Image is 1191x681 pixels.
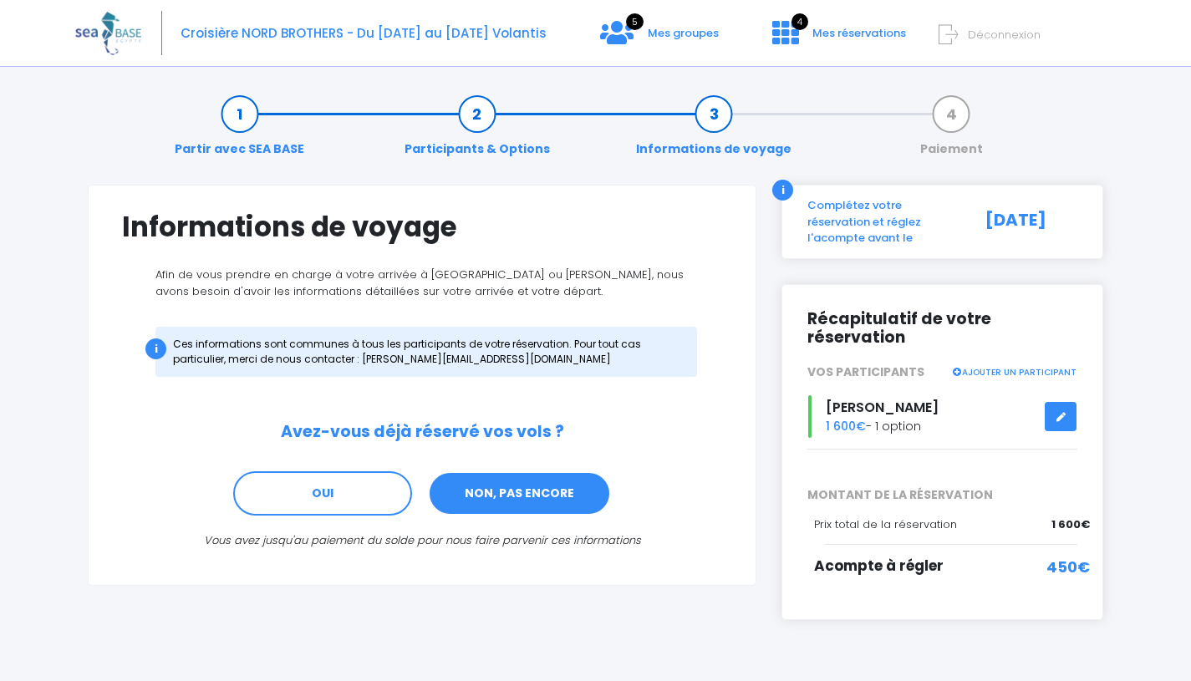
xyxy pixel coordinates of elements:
[122,211,722,243] h1: Informations de voyage
[814,556,944,576] span: Acompte à régler
[648,25,719,41] span: Mes groupes
[628,105,800,158] a: Informations de voyage
[968,27,1041,43] span: Déconnexion
[795,395,1090,438] div: - 1 option
[951,363,1076,379] a: AJOUTER UN PARTICIPANT
[396,105,558,158] a: Participants & Options
[812,25,906,41] span: Mes réservations
[233,471,412,516] a: OUI
[814,516,957,532] span: Prix total de la réservation
[807,310,1077,348] h2: Récapitulatif de votre réservation
[428,471,611,516] a: NON, PAS ENCORE
[1046,556,1090,578] span: 450€
[795,197,967,246] div: Complétez votre réservation et réglez l'acompte avant le
[826,398,939,417] span: [PERSON_NAME]
[1051,516,1090,533] span: 1 600€
[912,105,991,158] a: Paiement
[826,418,866,435] span: 1 600€
[759,31,916,47] a: 4 Mes réservations
[166,105,313,158] a: Partir avec SEA BASE
[155,327,697,377] div: Ces informations sont communes à tous les participants de votre réservation. Pour tout cas partic...
[967,197,1090,246] div: [DATE]
[204,532,641,548] i: Vous avez jusqu'au paiement du solde pour nous faire parvenir ces informations
[795,363,1090,381] div: VOS PARTICIPANTS
[122,423,722,442] h2: Avez-vous déjà réservé vos vols ?
[772,180,793,201] div: i
[795,486,1090,504] span: MONTANT DE LA RÉSERVATION
[791,13,808,30] span: 4
[587,31,732,47] a: 5 Mes groupes
[145,338,166,359] div: i
[181,24,547,42] span: Croisière NORD BROTHERS - Du [DATE] au [DATE] Volantis
[626,13,644,30] span: 5
[122,267,722,299] p: Afin de vous prendre en charge à votre arrivée à [GEOGRAPHIC_DATA] ou [PERSON_NAME], nous avons b...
